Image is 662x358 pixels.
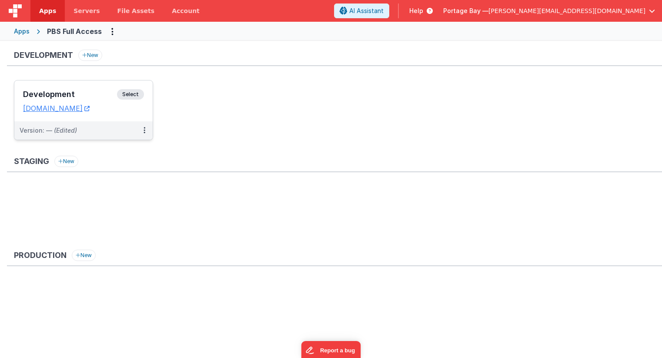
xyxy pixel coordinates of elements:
[20,126,77,135] div: Version: —
[14,251,67,260] h3: Production
[14,51,73,60] h3: Development
[105,24,119,38] button: Options
[443,7,655,15] button: Portage Bay — [PERSON_NAME][EMAIL_ADDRESS][DOMAIN_NAME]
[409,7,423,15] span: Help
[14,27,30,36] div: Apps
[54,156,78,167] button: New
[23,104,90,113] a: [DOMAIN_NAME]
[334,3,389,18] button: AI Assistant
[39,7,56,15] span: Apps
[23,90,117,99] h3: Development
[443,7,488,15] span: Portage Bay —
[488,7,645,15] span: [PERSON_NAME][EMAIL_ADDRESS][DOMAIN_NAME]
[349,7,384,15] span: AI Assistant
[47,26,102,37] div: PBS Full Access
[117,7,155,15] span: File Assets
[117,89,144,100] span: Select
[14,157,49,166] h3: Staging
[72,250,96,261] button: New
[74,7,100,15] span: Servers
[78,50,102,61] button: New
[54,127,77,134] span: (Edited)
